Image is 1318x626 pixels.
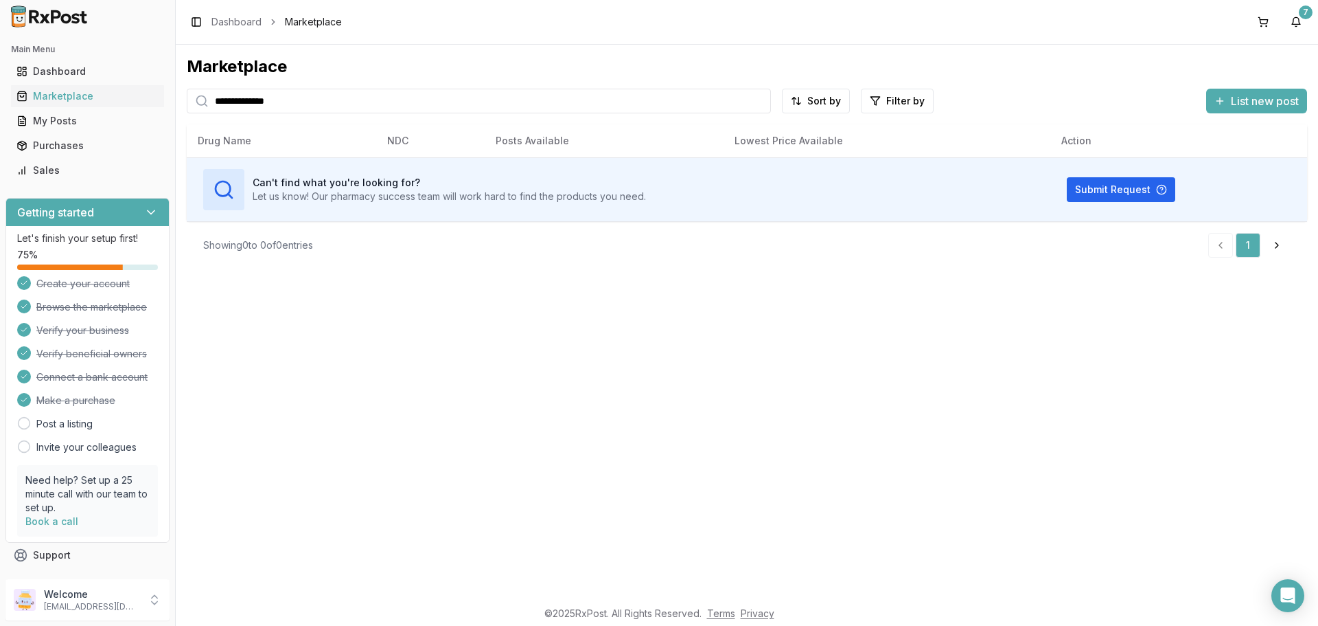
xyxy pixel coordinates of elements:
[886,94,925,108] span: Filter by
[724,124,1050,157] th: Lowest Price Available
[5,110,170,132] button: My Posts
[5,135,170,157] button: Purchases
[5,60,170,82] button: Dashboard
[44,588,139,601] p: Welcome
[1231,93,1299,109] span: List new post
[485,124,724,157] th: Posts Available
[17,232,158,245] p: Let's finish your setup first!
[36,324,129,337] span: Verify your business
[807,94,841,108] span: Sort by
[14,589,36,611] img: User avatar
[285,15,342,29] span: Marketplace
[36,300,147,314] span: Browse the marketplace
[36,440,137,454] a: Invite your colleagues
[1206,96,1307,109] a: List new post
[11,59,164,84] a: Dashboard
[16,139,159,153] div: Purchases
[1067,177,1175,202] button: Submit Request
[5,5,93,27] img: RxPost Logo
[16,114,159,128] div: My Posts
[861,89,934,113] button: Filter by
[376,124,485,157] th: NDC
[782,89,850,113] button: Sort by
[44,601,139,612] p: [EMAIL_ADDRESS][DOMAIN_NAME]
[16,164,159,177] div: Sales
[5,543,170,568] button: Support
[707,607,735,619] a: Terms
[17,204,94,221] h3: Getting started
[211,15,342,29] nav: breadcrumb
[36,370,148,384] span: Connect a bank account
[187,56,1307,78] div: Marketplace
[203,238,313,252] div: Showing 0 to 0 of 0 entries
[16,89,159,103] div: Marketplace
[1271,579,1304,612] div: Open Intercom Messenger
[741,607,774,619] a: Privacy
[33,573,80,587] span: Feedback
[36,394,115,407] span: Make a purchase
[11,84,164,109] a: Marketplace
[187,124,376,157] th: Drug Name
[11,133,164,158] a: Purchases
[1208,233,1291,258] nav: pagination
[1263,233,1291,258] a: Go to next page
[1206,89,1307,113] button: List new post
[25,515,78,527] a: Book a call
[5,159,170,181] button: Sales
[211,15,262,29] a: Dashboard
[25,473,150,515] p: Need help? Set up a 25 minute call with our team to set up.
[5,85,170,107] button: Marketplace
[5,568,170,592] button: Feedback
[11,109,164,133] a: My Posts
[253,176,646,190] h3: Can't find what you're looking for?
[16,65,159,78] div: Dashboard
[1285,11,1307,33] button: 7
[36,417,93,431] a: Post a listing
[1299,5,1313,19] div: 7
[1050,124,1307,157] th: Action
[1236,233,1260,258] a: 1
[36,347,147,361] span: Verify beneficial owners
[253,190,646,203] p: Let us know! Our pharmacy success team will work hard to find the products you need.
[17,248,38,262] span: 75 %
[11,44,164,55] h2: Main Menu
[36,277,130,291] span: Create your account
[11,158,164,183] a: Sales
